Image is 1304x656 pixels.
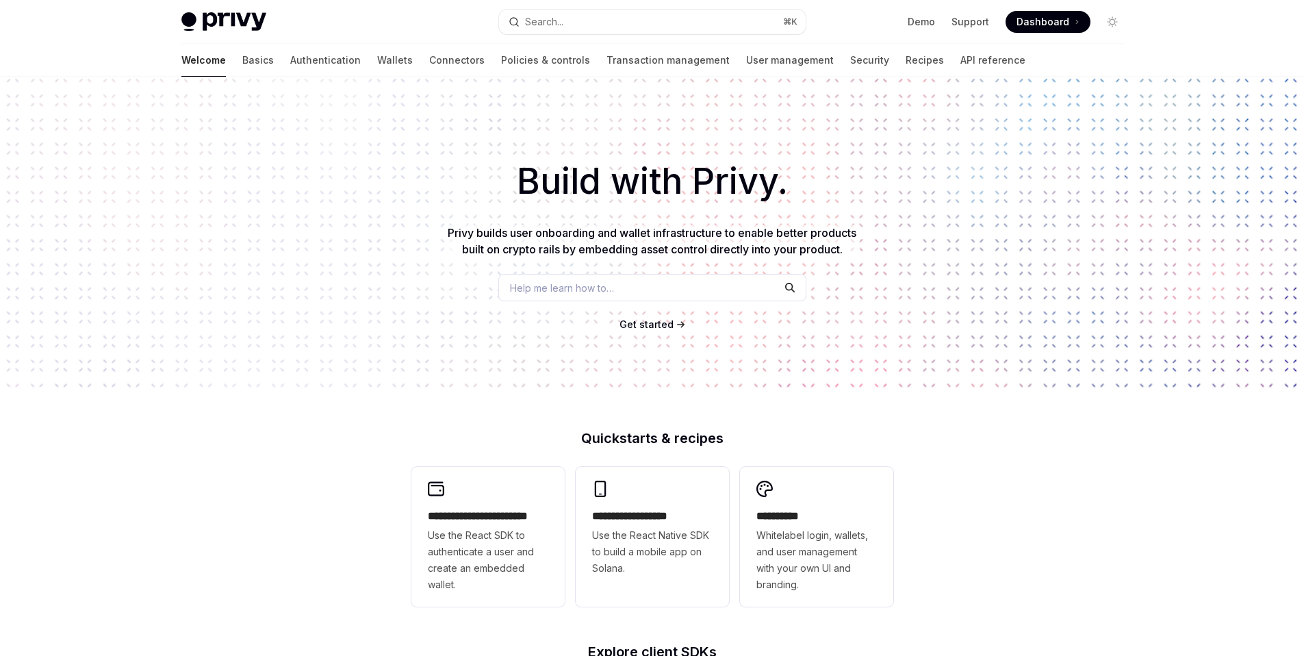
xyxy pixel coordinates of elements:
h2: Quickstarts & recipes [411,431,893,445]
img: light logo [181,12,266,31]
a: Basics [242,44,274,77]
a: **** **** **** ***Use the React Native SDK to build a mobile app on Solana. [576,467,729,607]
a: Get started [619,318,674,331]
a: User management [746,44,834,77]
span: Use the React SDK to authenticate a user and create an embedded wallet. [428,527,548,593]
h1: Build with Privy. [22,155,1282,208]
a: Demo [908,15,935,29]
button: Toggle dark mode [1101,11,1123,33]
a: API reference [960,44,1025,77]
a: Dashboard [1006,11,1090,33]
span: Privy builds user onboarding and wallet infrastructure to enable better products built on crypto ... [448,226,856,256]
span: Dashboard [1017,15,1069,29]
button: Search...⌘K [499,10,806,34]
a: Policies & controls [501,44,590,77]
span: ⌘ K [783,16,797,27]
a: Wallets [377,44,413,77]
span: Get started [619,318,674,330]
span: Help me learn how to… [510,281,614,295]
span: Whitelabel login, wallets, and user management with your own UI and branding. [756,527,877,593]
a: **** *****Whitelabel login, wallets, and user management with your own UI and branding. [740,467,893,607]
span: Use the React Native SDK to build a mobile app on Solana. [592,527,713,577]
a: Authentication [290,44,361,77]
a: Welcome [181,44,226,77]
a: Connectors [429,44,485,77]
a: Support [951,15,989,29]
a: Security [850,44,889,77]
div: Search... [525,14,563,30]
a: Recipes [906,44,944,77]
a: Transaction management [606,44,730,77]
